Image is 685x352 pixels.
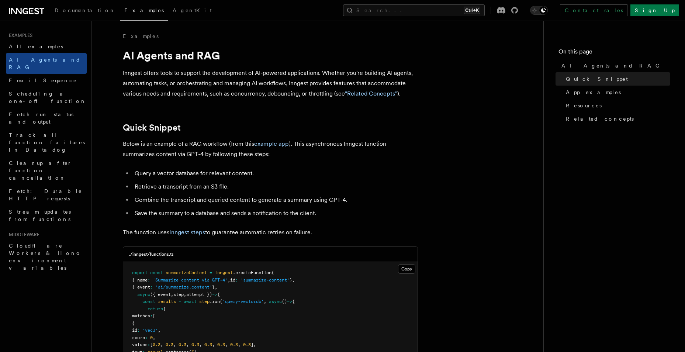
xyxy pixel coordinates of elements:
[142,299,155,304] span: const
[215,270,233,275] span: inngest
[6,156,87,184] a: Cleanup after function cancellation
[169,229,205,236] a: Inngest steps
[186,292,212,297] span: attempt })
[123,32,159,40] a: Examples
[9,44,63,49] span: All examples
[566,89,621,96] span: App examples
[9,111,73,125] span: Fetch run status and output
[264,299,266,304] span: ,
[150,335,153,340] span: 0
[210,299,220,304] span: .run
[148,342,150,347] span: :
[271,270,274,275] span: (
[158,328,160,333] span: ,
[137,328,140,333] span: :
[158,299,176,304] span: results
[6,128,87,156] a: Track all function failures in Datadog
[230,277,235,283] span: id
[464,7,480,14] kbd: Ctrl+K
[124,7,164,13] span: Examples
[243,342,251,347] span: 0.3
[563,112,670,125] a: Related concepts
[6,205,87,226] a: Stream updates from functions
[171,292,173,297] span: ,
[230,342,238,347] span: 0.3
[150,313,153,318] span: :
[398,264,415,274] button: Copy
[241,277,290,283] span: 'summarize-content'
[142,328,158,333] span: 'vec3'
[150,270,163,275] span: const
[132,168,418,179] li: Query a vector database for relevant content.
[168,2,216,20] a: AgentKit
[9,160,72,181] span: Cleanup after function cancellation
[254,140,289,147] a: example app
[9,132,85,153] span: Track all function failures in Datadog
[563,99,670,112] a: Resources
[566,115,634,122] span: Related concepts
[6,40,87,53] a: All examples
[204,342,212,347] span: 0.3
[153,335,155,340] span: ,
[566,102,602,109] span: Resources
[132,208,418,218] li: Save the summary to a database and sends a notification to the client.
[9,91,86,104] span: Scheduling a one-off function
[123,139,418,159] p: Below is an example of a RAG workflow (from this ). This asynchronous Inngest function summarizes...
[222,299,264,304] span: 'query-vectordb'
[558,47,670,59] h4: On this page
[233,270,271,275] span: .createFunction
[9,77,77,83] span: Email Sequence
[173,7,212,13] span: AgentKit
[132,182,418,192] li: Retrieve a transcript from an S3 file.
[292,299,295,304] span: {
[530,6,548,15] button: Toggle dark mode
[253,342,256,347] span: ,
[132,277,148,283] span: { name
[132,284,150,290] span: { event
[217,342,225,347] span: 0.3
[343,4,485,16] button: Search...Ctrl+K
[160,342,163,347] span: ,
[184,299,197,304] span: await
[137,292,150,297] span: async
[173,292,184,297] span: step
[6,184,87,205] a: Fetch: Durable HTTP requests
[290,277,292,283] span: }
[150,292,171,297] span: ({ event
[251,342,253,347] span: ]
[184,292,186,297] span: ,
[153,342,160,347] span: 0.3
[630,4,679,16] a: Sign Up
[129,251,174,257] h3: ./inngest/functions.ts
[6,53,87,74] a: AI Agents and RAG
[566,75,628,83] span: Quick Snippet
[561,62,664,69] span: AI Agents and RAG
[173,342,176,347] span: ,
[9,57,81,70] span: AI Agents and RAG
[123,122,181,133] a: Quick Snippet
[560,4,627,16] a: Contact sales
[282,299,287,304] span: ()
[238,342,241,347] span: ,
[6,87,87,108] a: Scheduling a one-off function
[269,299,282,304] span: async
[132,313,150,318] span: matches
[123,49,418,62] h1: AI Agents and RAG
[220,299,222,304] span: (
[212,284,215,290] span: }
[6,232,39,238] span: Middleware
[228,277,230,283] span: ,
[55,7,115,13] span: Documentation
[166,270,207,275] span: summarizeContent
[6,74,87,87] a: Email Sequence
[191,342,199,347] span: 0.3
[166,342,173,347] span: 0.3
[179,342,186,347] span: 0.3
[132,342,148,347] span: values
[132,270,148,275] span: export
[563,86,670,99] a: App examples
[153,277,228,283] span: 'Summarize content via GPT-4'
[120,2,168,21] a: Examples
[210,270,212,275] span: =
[9,188,82,201] span: Fetch: Durable HTTP requests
